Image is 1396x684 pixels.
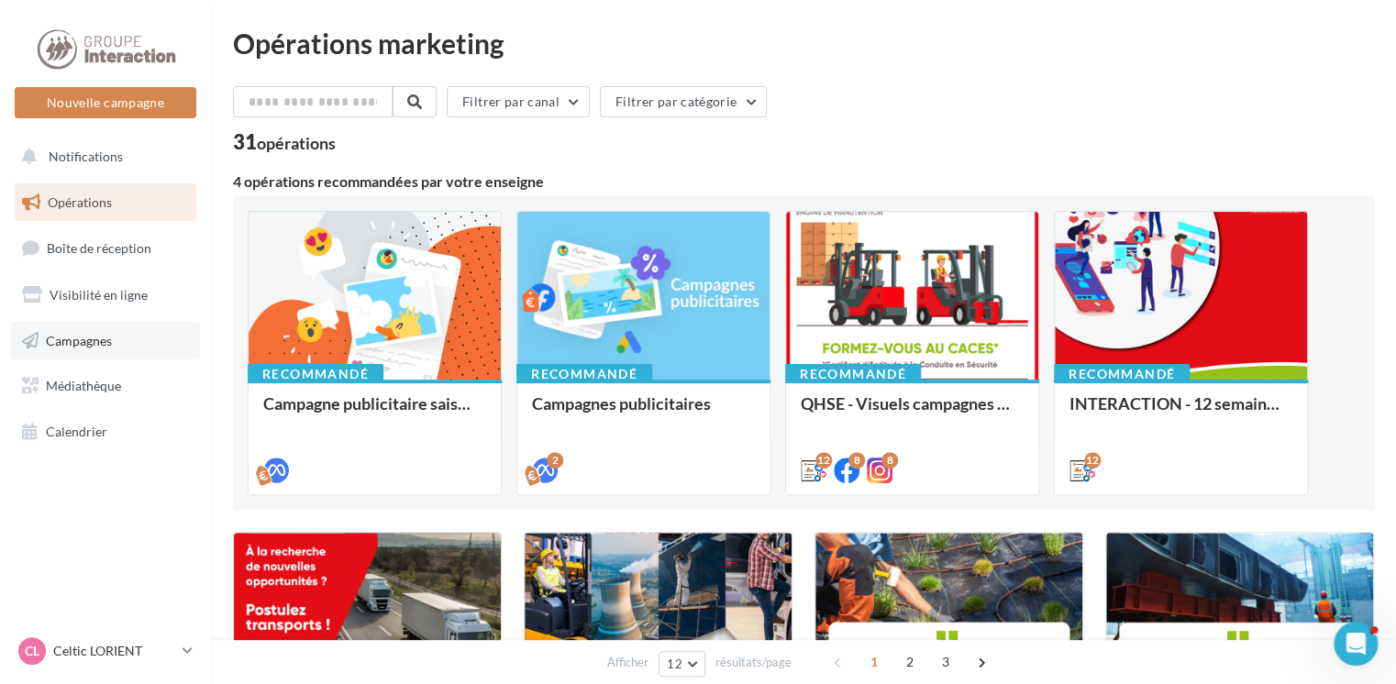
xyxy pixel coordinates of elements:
[715,654,792,671] span: résultats/page
[11,276,200,314] a: Visibilité en ligne
[1334,622,1378,666] iframe: Intercom live chat
[11,413,200,451] a: Calendrier
[233,132,336,152] div: 31
[11,138,193,176] button: Notifications
[801,394,1024,431] div: QHSE - Visuels campagnes siège
[547,452,563,469] div: 2
[532,394,755,431] div: Campagnes publicitaires
[15,87,196,118] button: Nouvelle campagne
[263,394,486,431] div: Campagne publicitaire saisonniers
[931,647,960,677] span: 3
[667,656,682,671] span: 12
[233,174,1374,189] div: 4 opérations recommandées par votre enseigne
[233,29,1374,57] div: Opérations marketing
[1054,364,1190,384] div: Recommandé
[257,135,336,151] div: opérations
[1069,394,1292,431] div: INTERACTION - 12 semaines de publication
[46,332,112,348] span: Campagnes
[881,452,898,469] div: 8
[25,642,39,660] span: CL
[447,86,590,117] button: Filtrer par canal
[50,287,148,303] span: Visibilité en ligne
[48,194,112,210] span: Opérations
[11,322,200,360] a: Campagnes
[895,647,925,677] span: 2
[659,651,705,677] button: 12
[53,642,175,660] p: Celtic LORIENT
[600,86,767,117] button: Filtrer par catégorie
[46,424,107,439] span: Calendrier
[815,452,832,469] div: 12
[607,654,648,671] span: Afficher
[46,378,121,393] span: Médiathèque
[785,364,921,384] div: Recommandé
[49,149,123,164] span: Notifications
[11,228,200,268] a: Boîte de réception
[859,647,889,677] span: 1
[11,367,200,405] a: Médiathèque
[11,183,200,222] a: Opérations
[516,364,652,384] div: Recommandé
[47,240,151,256] span: Boîte de réception
[848,452,865,469] div: 8
[248,364,383,384] div: Recommandé
[15,634,196,668] a: CL Celtic LORIENT
[1084,452,1101,469] div: 12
